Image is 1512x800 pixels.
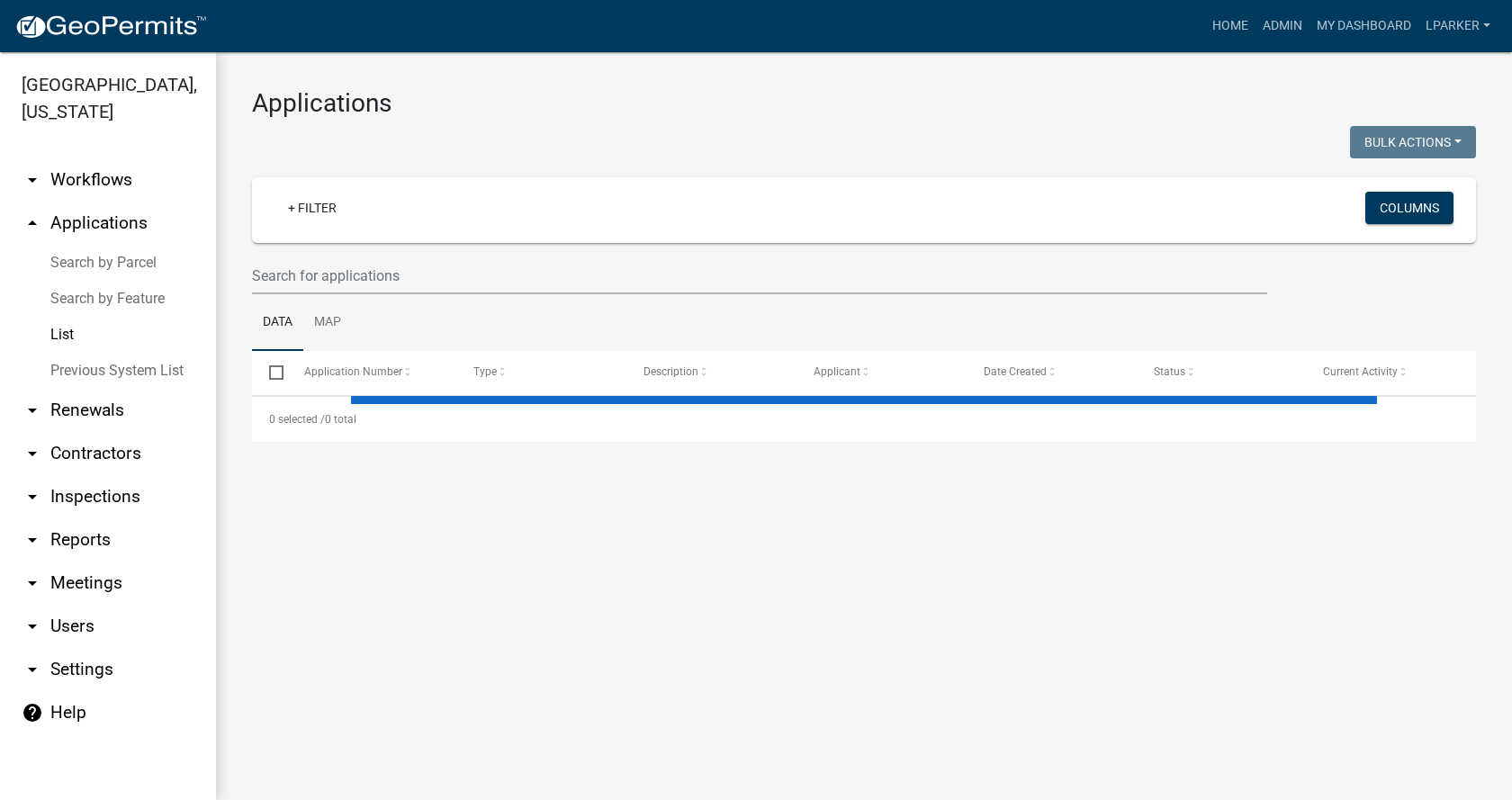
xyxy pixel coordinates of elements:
a: + Filter [274,192,351,224]
datatable-header-cell: Select [252,351,286,394]
a: Admin [1255,9,1309,43]
span: Status [1154,365,1185,378]
span: Current Activity [1323,365,1398,378]
a: Map [303,294,352,352]
span: Description [643,365,698,378]
datatable-header-cell: Type [456,351,626,394]
datatable-header-cell: Application Number [286,351,456,394]
div: 0 total [252,397,1476,442]
input: Search for applications [252,257,1267,294]
a: Home [1205,9,1255,43]
button: Columns [1365,192,1453,224]
i: arrow_drop_down [22,572,43,594]
h3: Applications [252,88,1476,119]
datatable-header-cell: Date Created [967,351,1137,394]
a: My Dashboard [1309,9,1418,43]
i: arrow_drop_down [22,616,43,637]
datatable-header-cell: Status [1136,351,1306,394]
a: lparker [1418,9,1498,43]
i: arrow_drop_down [22,659,43,680]
a: Data [252,294,303,352]
span: Application Number [304,365,402,378]
i: arrow_drop_down [22,443,43,464]
i: arrow_drop_up [22,212,43,234]
i: arrow_drop_down [22,529,43,551]
span: Type [473,365,497,378]
span: Date Created [984,365,1047,378]
i: help [22,702,43,724]
span: Applicant [814,365,860,378]
i: arrow_drop_down [22,169,43,191]
datatable-header-cell: Applicant [796,351,967,394]
datatable-header-cell: Description [626,351,796,394]
datatable-header-cell: Current Activity [1306,351,1476,394]
button: Bulk Actions [1350,126,1476,158]
i: arrow_drop_down [22,486,43,508]
span: 0 selected / [269,413,325,426]
i: arrow_drop_down [22,400,43,421]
